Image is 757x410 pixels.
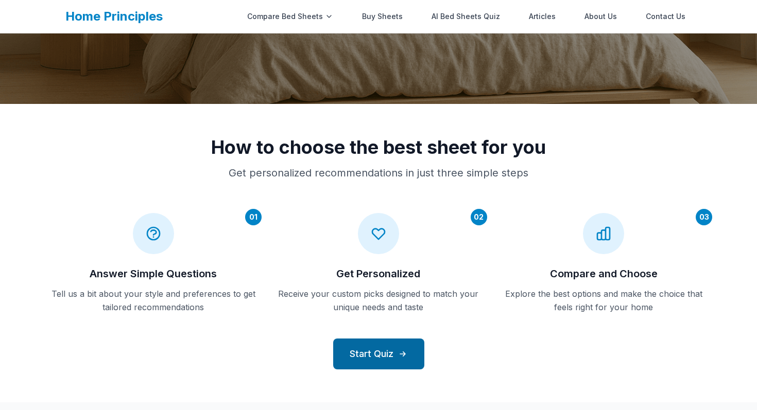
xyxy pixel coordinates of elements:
p: Tell us a bit about your style and preferences to get tailored recommendations [49,287,257,314]
div: 02 [471,209,487,225]
h2: How to choose the best sheet for you [49,137,708,157]
p: Get personalized recommendations in just three simple steps [181,166,576,180]
a: AI Bed Sheets Quiz [425,6,506,27]
p: Explore the best options and make the choice that feels right for your home [500,287,708,314]
div: 01 [245,209,262,225]
div: Compare Bed Sheets [241,6,339,27]
a: Articles [523,6,562,27]
a: Buy Sheets [356,6,409,27]
a: About Us [578,6,623,27]
p: Receive your custom picks designed to match your unique needs and taste [274,287,483,314]
a: Contact Us [640,6,692,27]
a: Start Quiz [333,338,424,369]
a: Home Principles [65,9,163,24]
div: 03 [696,209,712,225]
h3: Answer Simple Questions [49,266,257,281]
h3: Compare and Choose [500,266,708,281]
h3: Get Personalized [274,266,483,281]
